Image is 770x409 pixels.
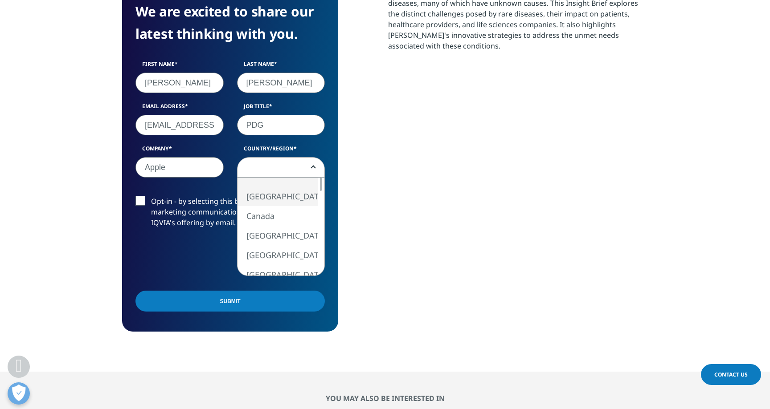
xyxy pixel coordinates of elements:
[135,0,325,45] h4: We are excited to share our latest thinking with you.
[135,242,271,277] iframe: reCAPTCHA
[701,364,761,385] a: Contact Us
[135,145,224,157] label: Company
[135,102,224,115] label: Email Address
[238,245,319,265] li: [GEOGRAPHIC_DATA]
[135,60,224,73] label: First Name
[238,226,319,245] li: [GEOGRAPHIC_DATA]
[238,186,319,206] li: [GEOGRAPHIC_DATA]
[237,60,325,73] label: Last Name
[237,102,325,115] label: Job Title
[8,382,30,405] button: Open Preferences
[135,291,325,312] input: Submit
[135,196,325,233] label: Opt-in - by selecting this box, I consent to receiving marketing communications and information a...
[237,145,325,157] label: Country/Region
[714,371,748,378] span: Contact Us
[238,206,319,226] li: Canada
[238,265,319,284] li: [GEOGRAPHIC_DATA]
[122,394,648,403] h2: You may also be interested in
